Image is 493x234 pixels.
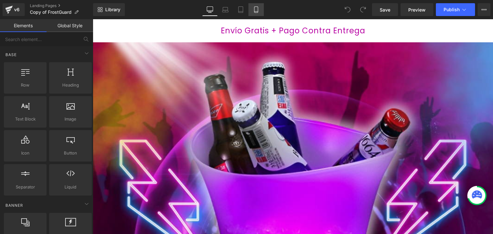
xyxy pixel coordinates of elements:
[218,3,233,16] a: Laptop
[408,6,426,13] span: Preview
[380,6,390,13] span: Save
[13,5,21,14] div: v6
[401,3,433,16] a: Preview
[6,116,45,122] span: Text Block
[357,3,369,16] button: Redo
[30,3,93,8] a: Landing Pages
[51,82,90,88] span: Heading
[6,150,45,156] span: Icon
[478,3,490,16] button: More
[6,184,45,190] span: Separator
[47,19,93,32] a: Global Style
[436,3,475,16] button: Publish
[341,3,354,16] button: Undo
[202,3,218,16] a: Desktop
[128,6,272,17] span: Envío Gratis + Pago Contra Entrega
[51,150,90,156] span: Button
[5,202,24,208] span: Banner
[3,3,25,16] a: v6
[93,3,125,16] a: New Library
[30,10,72,15] span: Copy of FrostGuard
[444,7,460,12] span: Publish
[248,3,264,16] a: Mobile
[6,82,45,88] span: Row
[233,3,248,16] a: Tablet
[5,52,17,58] span: Base
[51,184,90,190] span: Liquid
[51,116,90,122] span: Image
[105,7,120,13] span: Library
